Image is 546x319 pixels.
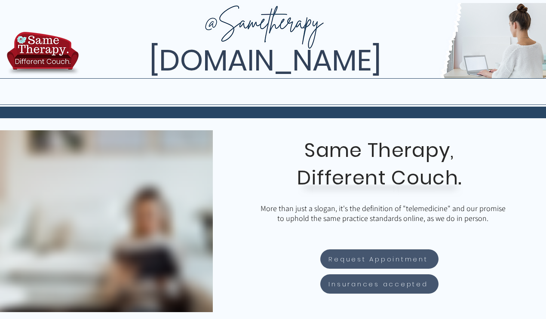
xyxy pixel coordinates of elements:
span: Same Therapy, [304,137,454,164]
p: More than just a slogan, it's the definition of "telemedicine" and our promise to uphold the same... [258,203,508,223]
a: Insurances accepted [320,274,439,294]
span: Insurances accepted [328,279,428,289]
span: [DOMAIN_NAME] [149,40,381,81]
span: Request Appointment [328,254,428,264]
img: TBH.US [4,31,81,81]
a: Request Appointment [320,249,439,269]
span: Different Couch. [297,164,462,191]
